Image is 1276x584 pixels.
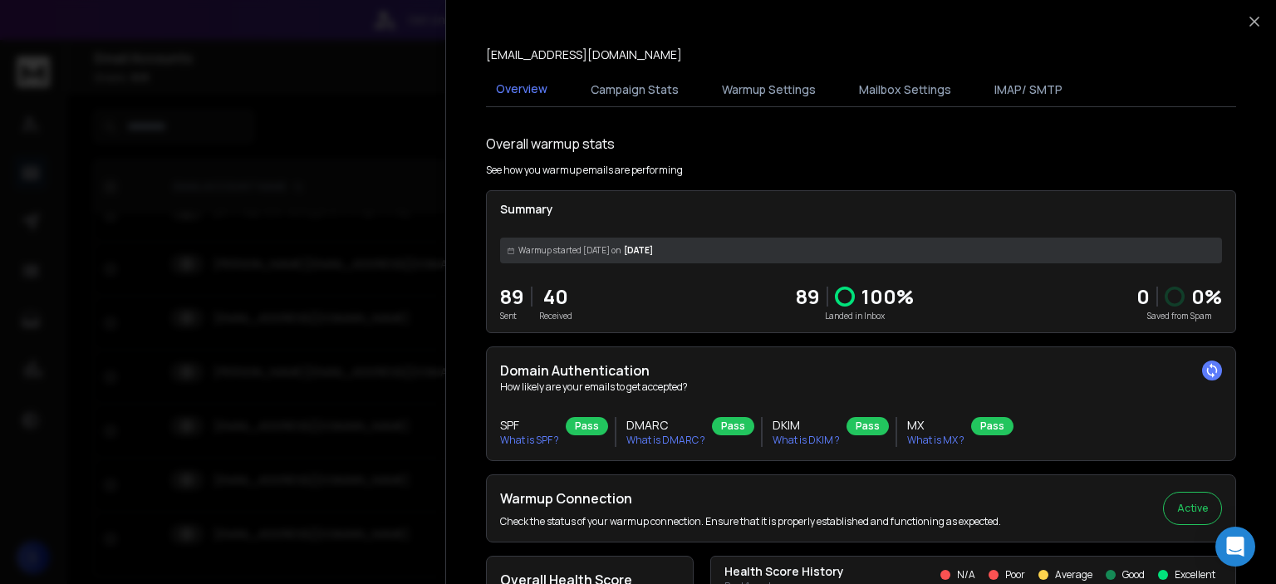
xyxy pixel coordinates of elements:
p: 40 [539,283,572,310]
p: Good [1122,568,1145,582]
p: How likely are your emails to get accepted? [500,380,1222,394]
p: Sent [500,310,524,322]
p: See how you warmup emails are performing [486,164,683,177]
h1: Overall warmup stats [486,134,615,154]
div: Open Intercom Messenger [1215,527,1255,567]
h2: Domain Authentication [500,361,1222,380]
h3: DMARC [626,417,705,434]
p: Summary [500,201,1222,218]
h2: Warmup Connection [500,488,1001,508]
p: [EMAIL_ADDRESS][DOMAIN_NAME] [486,47,682,63]
p: Health Score History [724,563,844,580]
div: Pass [971,417,1013,435]
button: IMAP/ SMTP [984,71,1072,108]
button: Campaign Stats [581,71,689,108]
button: Active [1163,492,1222,525]
div: Pass [712,417,754,435]
h3: SPF [500,417,559,434]
h3: DKIM [773,417,840,434]
button: Mailbox Settings [849,71,961,108]
div: Pass [566,417,608,435]
p: 89 [796,283,820,310]
div: [DATE] [500,238,1222,263]
p: Saved from Spam [1136,310,1222,322]
p: Poor [1005,568,1025,582]
button: Overview [486,71,557,109]
p: Average [1055,568,1092,582]
p: N/A [957,568,975,582]
button: Warmup Settings [712,71,826,108]
strong: 0 [1136,282,1150,310]
p: Check the status of your warmup connection. Ensure that it is properly established and functionin... [500,515,1001,528]
div: Pass [847,417,889,435]
p: Received [539,310,572,322]
span: Warmup started [DATE] on [518,244,621,257]
p: What is MX ? [907,434,964,447]
h3: MX [907,417,964,434]
p: What is DKIM ? [773,434,840,447]
p: What is DMARC ? [626,434,705,447]
p: 89 [500,283,524,310]
p: Landed in Inbox [796,310,914,322]
p: Excellent [1175,568,1215,582]
p: 0 % [1191,283,1222,310]
p: What is SPF ? [500,434,559,447]
p: 100 % [861,283,914,310]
